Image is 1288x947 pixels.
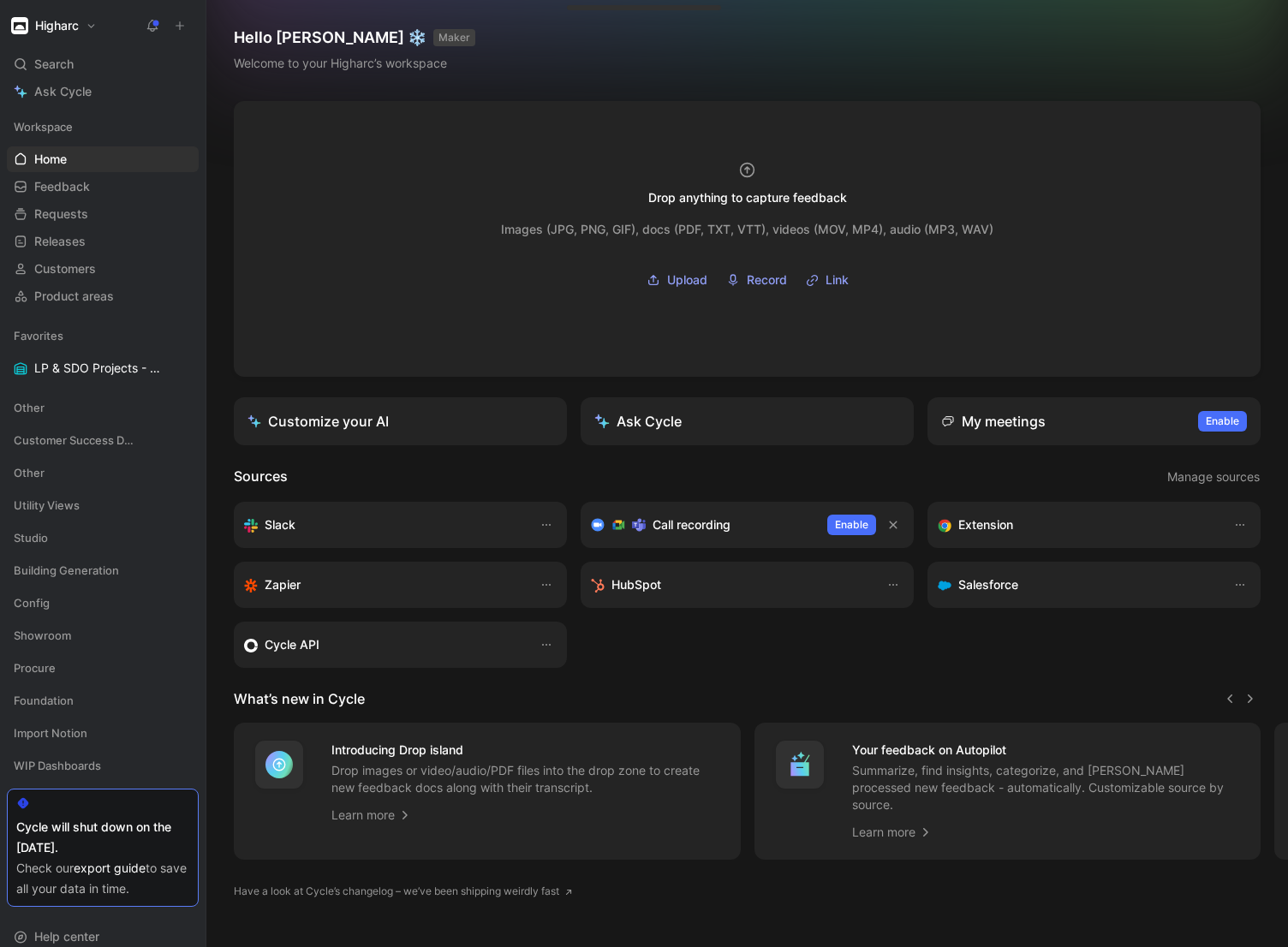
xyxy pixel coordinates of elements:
[234,397,567,445] a: Customize your AI
[7,557,199,588] div: Building Generation
[331,805,412,825] a: Learn more
[1206,413,1239,430] span: Enable
[852,762,1241,813] p: Summarize, find insights, categorize, and [PERSON_NAME] processed new feedback - automatically. C...
[958,575,1018,595] h3: Salesforce
[7,395,199,420] div: Other
[34,360,163,378] span: LP & SDO Projects - All
[16,817,189,858] div: Cycle will shut down on the [DATE].
[835,516,868,533] span: Enable
[11,17,28,34] img: Higharc
[7,51,199,77] div: Search
[958,515,1013,535] h3: Extension
[827,515,876,535] button: Enable
[7,655,199,681] div: Procure
[34,233,86,250] span: Releases
[234,688,365,709] h2: What’s new in Cycle
[265,634,319,655] h3: Cycle API
[852,822,933,843] a: Learn more
[433,29,475,46] button: MAKER
[74,861,146,875] a: export guide
[641,267,713,293] button: Upload
[14,118,73,135] span: Workspace
[14,724,87,742] span: Import Notion
[594,411,682,432] div: Ask Cycle
[244,634,522,655] div: Sync customers & send feedback from custom sources. Get inspired by our favorite use case
[7,79,199,104] a: Ask Cycle
[14,627,71,644] span: Showroom
[7,492,199,518] div: Utility Views
[747,270,787,290] span: Record
[265,575,301,595] h3: Zapier
[7,622,199,653] div: Showroom
[14,757,101,774] span: WIP Dashboards
[7,492,199,523] div: Utility Views
[1166,466,1261,488] button: Manage sources
[244,515,522,535] div: Sync your customers, send feedback and get updates in Slack
[938,515,1216,535] div: Capture feedback from anywhere on the web
[14,562,119,579] span: Building Generation
[581,397,914,445] button: Ask Cycle
[35,18,79,33] h1: Higharc
[800,267,855,293] button: Link
[34,260,96,277] span: Customers
[611,575,661,595] h3: HubSpot
[7,460,199,491] div: Other
[7,688,199,718] div: Foundation
[7,655,199,686] div: Procure
[34,205,88,223] span: Requests
[7,525,199,556] div: Studio
[591,515,814,535] div: Record & transcribe meetings from Zoom, Meet & Teams.
[7,174,199,200] a: Feedback
[14,497,80,514] span: Utility Views
[852,740,1241,760] h4: Your feedback on Autopilot
[265,515,295,535] h3: Slack
[14,594,50,611] span: Config
[34,178,90,195] span: Feedback
[7,201,199,227] a: Requests
[653,515,730,535] h3: Call recording
[7,720,199,746] div: Import Notion
[234,27,475,48] h1: Hello [PERSON_NAME] ❄️
[7,688,199,713] div: Foundation
[14,399,45,416] span: Other
[7,622,199,648] div: Showroom
[7,395,199,426] div: Other
[14,529,48,546] span: Studio
[7,323,199,348] div: Favorites
[826,270,849,290] span: Link
[234,466,288,488] h2: Sources
[7,460,199,485] div: Other
[7,427,199,453] div: Customer Success Dashboards
[941,411,1046,432] div: My meetings
[7,355,199,381] a: LP & SDO Projects - All
[14,659,56,676] span: Procure
[501,219,993,240] div: Images (JPG, PNG, GIF), docs (PDF, TXT, VTT), videos (MOV, MP4), audio (MP3, WAV)
[1167,467,1260,487] span: Manage sources
[34,151,67,168] span: Home
[34,929,99,944] span: Help center
[34,81,92,102] span: Ask Cycle
[7,427,199,458] div: Customer Success Dashboards
[667,270,707,290] span: Upload
[247,411,389,432] div: Customize your AI
[720,267,793,293] button: Record
[234,53,475,74] div: Welcome to your Higharc’s workspace
[16,858,189,899] div: Check our to save all your data in time.
[7,590,199,621] div: Config
[7,146,199,172] a: Home
[7,283,199,309] a: Product areas
[7,114,199,140] div: Workspace
[7,753,199,778] div: WIP Dashboards
[14,432,136,449] span: Customer Success Dashboards
[7,753,199,783] div: WIP Dashboards
[1198,411,1247,432] button: Enable
[7,14,101,38] button: HigharcHigharc
[234,883,573,900] a: Have a look at Cycle’s changelog – we’ve been shipping weirdly fast
[7,557,199,583] div: Building Generation
[14,464,45,481] span: Other
[34,54,74,74] span: Search
[7,720,199,751] div: Import Notion
[14,692,74,709] span: Foundation
[7,256,199,282] a: Customers
[7,590,199,616] div: Config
